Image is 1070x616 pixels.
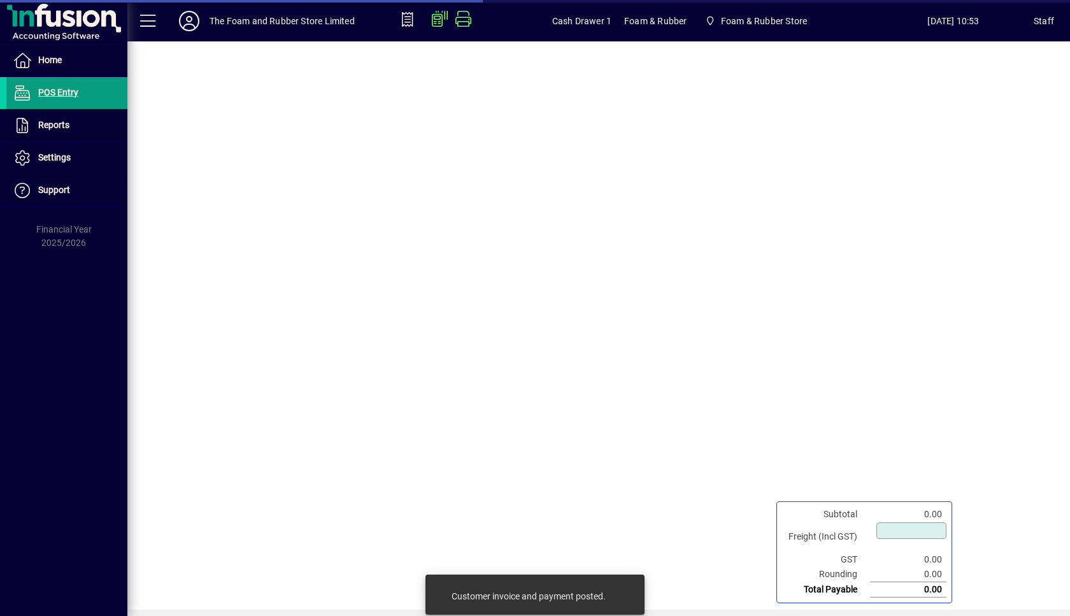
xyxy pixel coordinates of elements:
div: Staff [1034,11,1054,31]
div: The Foam and Rubber Store Limited [210,11,355,31]
td: Freight (Incl GST) [782,522,870,552]
a: Support [6,175,127,206]
span: POS Entry [38,87,78,97]
td: 0.00 [870,552,946,567]
span: Cash Drawer 1 [552,11,611,31]
td: Total Payable [782,582,870,598]
span: Foam & Rubber [624,11,687,31]
span: Settings [38,152,71,162]
td: Rounding [782,567,870,582]
span: Foam & Rubber Store [699,10,812,32]
td: GST [782,552,870,567]
td: 0.00 [870,582,946,598]
td: Subtotal [782,507,870,522]
td: 0.00 [870,567,946,582]
span: Reports [38,120,69,130]
div: Customer invoice and payment posted. [452,590,606,603]
span: Support [38,185,70,195]
a: Home [6,45,127,76]
span: Home [38,55,62,65]
span: [DATE] 10:53 [873,11,1034,31]
button: Profile [169,10,210,32]
a: Reports [6,110,127,141]
span: Foam & Rubber Store [721,11,807,31]
td: 0.00 [870,507,946,522]
a: Settings [6,142,127,174]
